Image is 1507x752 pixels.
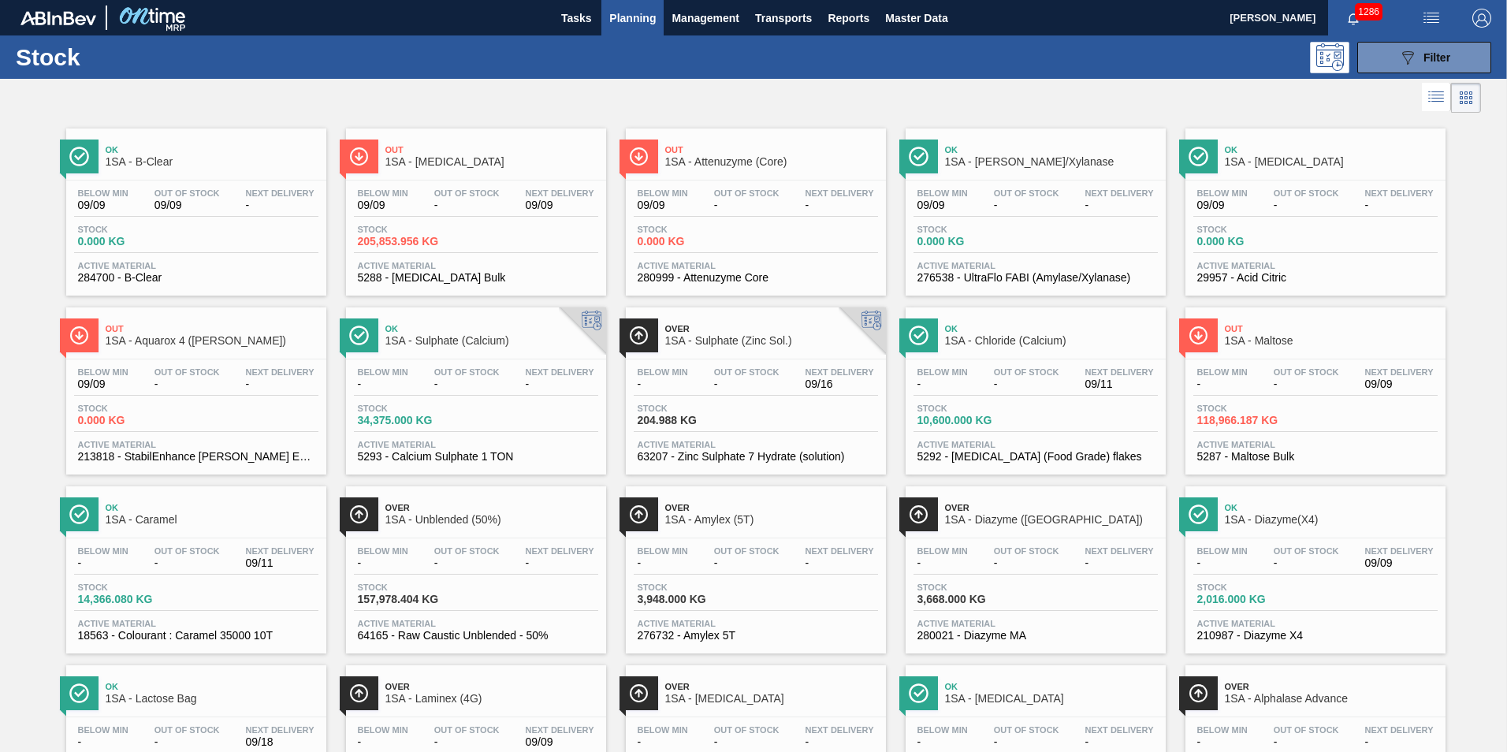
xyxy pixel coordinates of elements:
span: Over [665,682,878,691]
span: - [994,557,1059,569]
span: Out Of Stock [154,725,220,735]
span: Out Of Stock [1274,188,1339,198]
span: Active Material [358,440,594,449]
span: 0.000 KG [78,415,188,426]
span: Next Delivery [806,725,874,735]
span: Tasks [559,9,593,28]
span: 3,948.000 KG [638,594,748,605]
span: Next Delivery [246,188,314,198]
span: 1SA - Alphalase Advance [1225,693,1438,705]
span: - [917,557,968,569]
span: - [1274,557,1339,569]
span: Stock [78,583,188,592]
a: ÍconeOut1SA - MaltoseBelow Min-Out Of Stock-Next Delivery09/09Stock118,966.187 KGActive Material5... [1174,296,1453,475]
span: Active Material [358,261,594,270]
span: - [1274,199,1339,211]
img: Ícone [909,683,928,703]
span: Below Min [917,546,968,556]
span: Master Data [885,9,947,28]
span: Below Min [638,725,688,735]
span: 5288 - Dextrose Bulk [358,272,594,284]
span: Out Of Stock [434,188,500,198]
span: 1SA - Diazyme(X4) [1225,514,1438,526]
span: Below Min [638,546,688,556]
span: Below Min [78,546,128,556]
button: Filter [1357,42,1491,73]
span: 09/09 [358,199,408,211]
span: 09/09 [78,378,128,390]
span: Ok [1225,145,1438,154]
a: ÍconeOk1SA - CaramelBelow Min-Out Of Stock-Next Delivery09/11Stock14,366.080 KGActive Material185... [54,475,334,653]
span: 09/11 [246,557,314,569]
span: Out Of Stock [714,546,780,556]
span: 205,853.956 KG [358,236,468,248]
span: Stock [1197,225,1308,234]
span: Over [385,503,598,512]
span: Next Delivery [1365,188,1434,198]
img: Ícone [909,504,928,524]
span: 1SA - Unblended (50%) [385,514,598,526]
span: 0.000 KG [917,236,1028,248]
span: - [1197,378,1248,390]
img: Ícone [1189,683,1208,703]
div: Programming: no user selected [1310,42,1349,73]
a: ÍconeOut1SA - Aquarox 4 ([PERSON_NAME])Below Min09/09Out Of Stock-Next Delivery-Stock0.000 KGActi... [54,296,334,475]
span: 18563 - Colourant : Caramel 35000 10T [78,630,314,642]
span: Active Material [1197,619,1434,628]
span: Out [385,145,598,154]
span: - [806,199,874,211]
span: - [1085,557,1154,569]
img: TNhmsLtSVTkK8tSr43FrP2fwEKptu5GPRR3wAAAABJRU5ErkJggg== [20,11,96,25]
span: 09/09 [78,199,128,211]
img: Logout [1472,9,1491,28]
span: Out Of Stock [1274,725,1339,735]
img: userActions [1422,9,1441,28]
span: 0.000 KG [78,236,188,248]
span: 210987 - Diazyme X4 [1197,630,1434,642]
span: - [526,378,594,390]
span: Out Of Stock [714,725,780,735]
span: 204.988 KG [638,415,748,426]
span: - [358,557,408,569]
span: 1SA - Amylase/Xylanase [945,156,1158,168]
span: Active Material [638,261,874,270]
span: 09/09 [154,199,220,211]
span: 213818 - StabilEnhance Rosemary Extract [78,451,314,463]
span: Active Material [78,261,314,270]
span: Next Delivery [1085,725,1154,735]
span: 0.000 KG [638,236,748,248]
span: 09/16 [806,378,874,390]
span: - [638,736,688,748]
span: 09/11 [1085,378,1154,390]
span: 29957 - Acid Citric [1197,272,1434,284]
span: 09/09 [917,199,968,211]
span: Next Delivery [526,546,594,556]
img: Ícone [69,683,89,703]
span: Active Material [917,619,1154,628]
span: - [917,736,968,748]
span: Out [665,145,878,154]
span: Management [672,9,739,28]
span: 5292 - Calcium Chloride (Food Grade) flakes [917,451,1154,463]
span: Stock [638,225,748,234]
span: Out Of Stock [434,546,500,556]
span: Ok [385,324,598,333]
span: Active Material [638,440,874,449]
span: 09/09 [1365,378,1434,390]
span: Below Min [358,367,408,377]
span: Filter [1423,51,1450,64]
span: Stock [638,404,748,413]
span: - [994,378,1059,390]
span: Ok [106,145,318,154]
span: 63207 - Zinc Sulphate 7 Hydrate (solution) [638,451,874,463]
span: 09/09 [638,199,688,211]
span: 09/18 [246,736,314,748]
span: Below Min [1197,546,1248,556]
span: Active Material [638,619,874,628]
span: 1SA - Amylex (5T) [665,514,878,526]
span: 64165 - Raw Caustic Unblended - 50% [358,630,594,642]
span: Below Min [917,188,968,198]
span: Stock [638,583,748,592]
span: Below Min [638,367,688,377]
span: Below Min [1197,725,1248,735]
